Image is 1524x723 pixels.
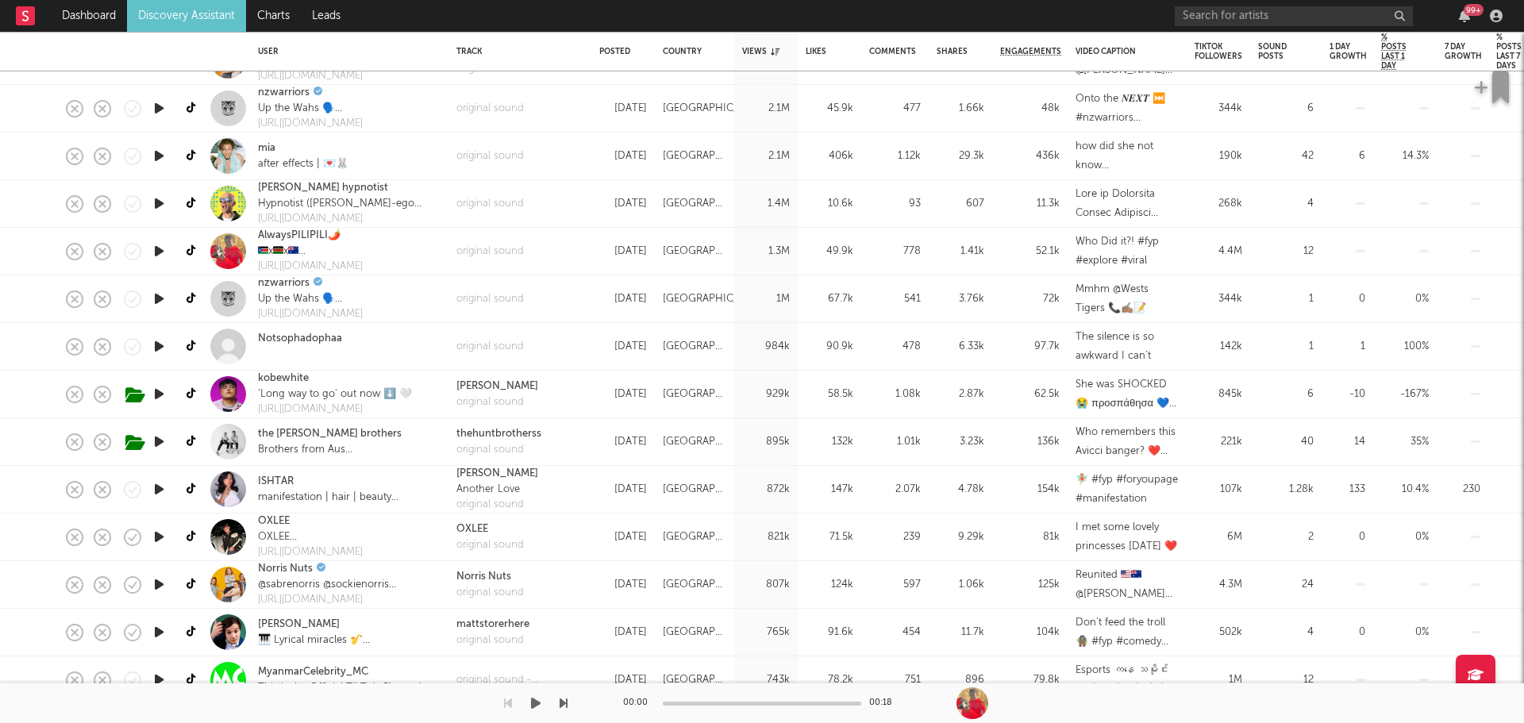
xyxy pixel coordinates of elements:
[1258,337,1314,356] div: 1
[663,480,726,499] div: [GEOGRAPHIC_DATA]
[1076,185,1179,223] div: Lore ip Dolorsita Consec Adipisci 3901. 💥ELI 14s doeiu temporin utla Etdoloremagna al Enimad Mini...
[1000,99,1060,118] div: 48k
[258,617,340,633] a: [PERSON_NAME]
[869,575,921,594] div: 597
[456,617,529,633] div: mattstorerhere
[1464,4,1484,16] div: 99 +
[1258,433,1314,452] div: 40
[599,385,647,404] div: [DATE]
[456,244,524,260] a: original sound
[258,196,441,212] div: Hypnotist ([PERSON_NAME]-ego @clubnotist) 😀Show Dates/Grab my FREE Hypno book👇
[1330,337,1365,356] div: 1
[806,480,853,499] div: 147k
[1381,385,1429,404] div: -167 %
[1381,337,1429,356] div: 100 %
[806,242,853,261] div: 49.9k
[1076,613,1179,652] div: Don’t feed the troll 🧌 #fyp #comedy #music #parody of #promiscuous by #nellyfurtado feat #[PERSON...
[258,371,309,386] a: kobewhite
[456,633,529,648] a: original sound
[599,528,647,547] div: [DATE]
[456,196,524,212] a: original sound
[1000,671,1060,690] div: 79.8k
[258,529,441,545] div: OXLEE Artist / creator 📍 aus ➤ LA 📩 [EMAIL_ADDRESS][DOMAIN_NAME]
[663,528,726,547] div: [GEOGRAPHIC_DATA]
[456,482,538,498] div: Another Love
[1000,575,1060,594] div: 125k
[1195,528,1242,547] div: 6M
[1076,566,1179,604] div: Reunited 🇺🇸🇦🇺@[PERSON_NAME] @Txunamy @[PERSON_NAME] #fyp #viral #friends #longdistance #norrisnut...
[258,140,275,156] a: mia
[742,290,790,309] div: 1M
[1195,194,1242,213] div: 268k
[869,671,921,690] div: 751
[1381,480,1429,499] div: 10.4 %
[258,306,363,322] div: [URL][DOMAIN_NAME]
[1000,528,1060,547] div: 81k
[258,85,310,101] a: nzwarriors
[258,156,348,172] div: after effects | 💌🐰
[456,148,524,164] div: original sound
[806,290,853,309] div: 67.7k
[456,101,524,117] div: original sound
[258,592,441,608] div: [URL][DOMAIN_NAME]
[1195,575,1242,594] div: 4.3M
[1258,480,1314,499] div: 1.28k
[806,575,853,594] div: 124k
[456,672,583,688] a: original sound - MyanmarCelebrity_MC
[1076,280,1179,318] div: Mmhm @Wests Tigers 📞✍🏽📝
[258,513,290,529] a: OXLEE
[1076,233,1179,271] div: Who Did it?! #fyp #explore #viral
[456,466,538,482] div: [PERSON_NAME]
[869,385,921,404] div: 1.08k
[456,569,524,585] a: Norris Nuts
[806,528,853,547] div: 71.5k
[1258,42,1290,61] div: Sound Posts
[1000,385,1060,404] div: 62.5k
[1000,147,1060,166] div: 436k
[742,575,790,594] div: 807k
[1258,242,1314,261] div: 12
[258,211,441,227] div: [URL][DOMAIN_NAME]
[1195,99,1242,118] div: 344k
[1195,433,1242,452] div: 221k
[663,147,726,166] div: [GEOGRAPHIC_DATA]
[258,259,441,275] div: [URL][DOMAIN_NAME]
[456,585,524,601] a: original sound
[806,99,853,118] div: 45.9k
[1445,42,1482,61] div: 7 Day Growth
[742,147,790,166] div: 2.1M
[599,194,647,213] div: [DATE]
[258,68,441,84] a: [URL][DOMAIN_NAME]
[1330,480,1365,499] div: 133
[1381,433,1429,452] div: 35 %
[869,147,921,166] div: 1.12k
[1330,290,1365,309] div: 0
[806,623,853,642] div: 91.6k
[1195,480,1242,499] div: 107k
[258,426,402,442] a: the [PERSON_NAME] brothers
[1000,480,1060,499] div: 154k
[869,194,921,213] div: 93
[1258,623,1314,642] div: 4
[1330,528,1365,547] div: 0
[1195,385,1242,404] div: 845k
[456,339,524,355] div: original sound
[806,47,829,56] div: Likes
[869,694,901,713] div: 00:18
[806,433,853,452] div: 132k
[456,442,541,458] a: original sound
[456,537,524,553] div: original sound
[1258,671,1314,690] div: 12
[258,116,363,132] div: [URL][DOMAIN_NAME]
[456,426,541,442] a: thehuntbrotherss
[1381,623,1429,642] div: 0 %
[869,623,921,642] div: 454
[258,291,363,307] div: Up the Wahs 🗣️ -
[1076,518,1179,556] div: I met some lovely princesses [DATE] ❤️
[456,47,575,56] div: Track
[806,147,853,166] div: 406k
